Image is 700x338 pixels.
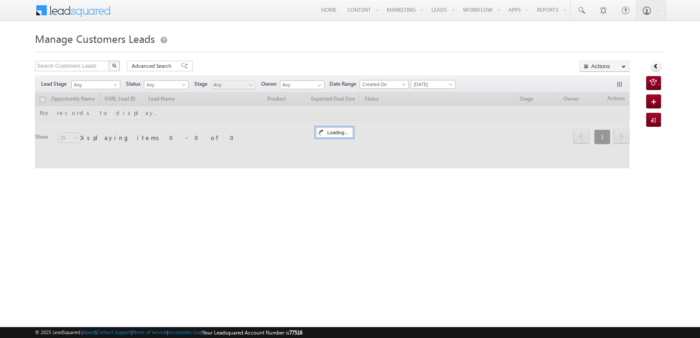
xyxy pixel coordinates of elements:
[313,81,324,90] a: Show All Items
[579,61,630,72] button: Actions
[203,329,302,336] span: Your Leadsquared Account Number is
[168,329,201,335] a: Acceptable Use
[83,329,95,335] a: About
[35,328,302,337] span: © 2025 LeadSquared | | | | |
[126,80,144,88] span: Status
[97,329,131,335] a: Contact Support
[211,81,253,89] span: Any
[280,80,325,89] input: Type to Search
[360,80,406,88] span: Created On
[411,80,455,89] a: [DATE]
[41,80,70,88] span: Lead Stage
[72,81,117,89] span: Any
[35,31,155,45] span: Manage Customers Leads
[316,127,353,138] div: Loading...
[289,329,302,336] span: 77516
[411,80,453,88] span: [DATE]
[194,80,211,88] span: Stage
[112,63,116,68] img: Search
[144,80,189,89] a: Any
[211,80,255,89] a: Any
[360,80,409,89] a: Created On
[132,62,174,70] span: Advanced Search
[71,80,120,89] a: Any
[144,81,186,89] span: Any
[261,80,280,88] span: Owner
[133,329,167,335] a: Terms of Service
[329,80,360,88] span: Date Range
